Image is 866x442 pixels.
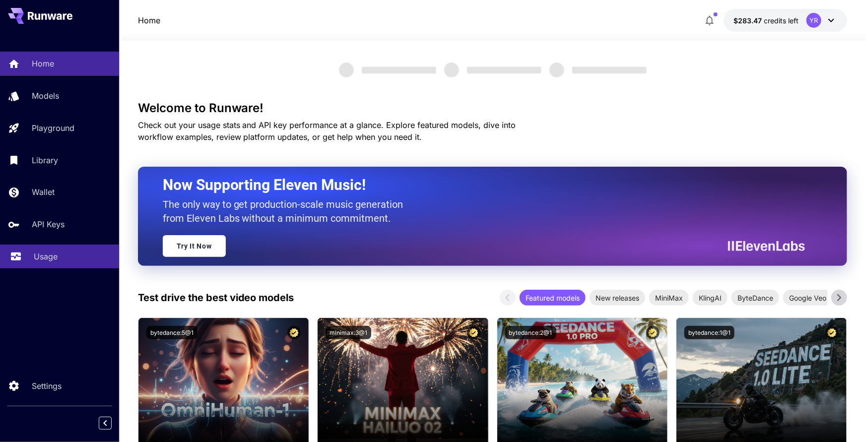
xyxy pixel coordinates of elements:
[693,293,728,303] span: KlingAI
[590,293,645,303] span: New releases
[724,9,847,32] button: $283.47416YR
[649,293,689,303] span: MiniMax
[520,293,586,303] span: Featured models
[732,290,779,306] div: ByteDance
[287,326,301,339] button: Certified Model – Vetted for best performance and includes a commercial license.
[825,326,839,339] button: Certified Model – Vetted for best performance and includes a commercial license.
[764,16,799,25] span: credits left
[684,326,734,339] button: bytedance:1@1
[783,290,832,306] div: Google Veo
[138,14,160,26] a: Home
[99,417,112,430] button: Collapse sidebar
[106,414,119,432] div: Collapse sidebar
[590,290,645,306] div: New releases
[163,197,411,225] p: The only way to get production-scale music generation from Eleven Labs without a minimum commitment.
[649,290,689,306] div: MiniMax
[32,122,74,134] p: Playground
[505,326,556,339] button: bytedance:2@1
[146,326,198,339] button: bytedance:5@1
[732,293,779,303] span: ByteDance
[733,15,799,26] div: $283.47416
[32,186,55,198] p: Wallet
[806,13,821,28] div: YR
[138,14,160,26] nav: breadcrumb
[138,101,848,115] h3: Welcome to Runware!
[646,326,660,339] button: Certified Model – Vetted for best performance and includes a commercial license.
[467,326,480,339] button: Certified Model – Vetted for best performance and includes a commercial license.
[34,251,58,262] p: Usage
[163,235,226,257] a: Try It Now
[326,326,371,339] button: minimax:3@1
[733,16,764,25] span: $283.47
[163,176,798,194] h2: Now Supporting Eleven Music!
[32,90,59,102] p: Models
[32,154,58,166] p: Library
[32,218,65,230] p: API Keys
[138,290,294,305] p: Test drive the best video models
[138,120,516,142] span: Check out your usage stats and API key performance at a glance. Explore featured models, dive int...
[32,380,62,392] p: Settings
[693,290,728,306] div: KlingAI
[783,293,832,303] span: Google Veo
[520,290,586,306] div: Featured models
[32,58,54,69] p: Home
